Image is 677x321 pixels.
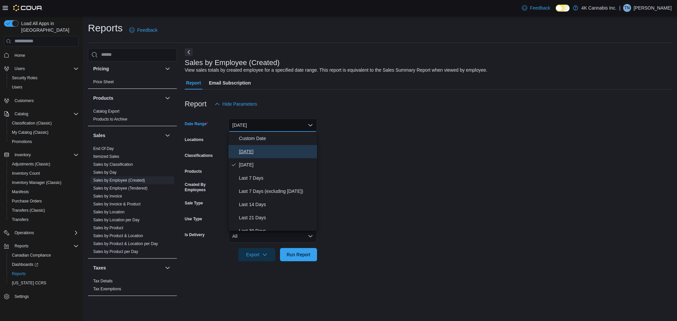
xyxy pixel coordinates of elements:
[164,131,172,139] button: Sales
[9,169,79,177] span: Inventory Count
[12,208,45,213] span: Transfers (Classic)
[93,209,125,215] span: Sales by Location
[7,160,81,169] button: Adjustments (Classic)
[9,261,41,268] a: Dashboards
[9,160,53,168] a: Adjustments (Classic)
[9,216,79,224] span: Transfers
[93,241,158,246] a: Sales by Product & Location per Day
[239,161,314,169] span: [DATE]
[9,270,79,278] span: Reports
[93,194,122,199] span: Sales by Invoice
[9,279,49,287] a: [US_STATE] CCRS
[12,65,27,73] button: Users
[9,270,28,278] a: Reports
[15,294,29,299] span: Settings
[185,121,208,126] label: Date Range
[9,160,79,168] span: Adjustments (Classic)
[93,170,117,175] a: Sales by Day
[12,51,79,59] span: Home
[15,98,34,103] span: Customers
[239,200,314,208] span: Last 14 Days
[185,153,213,158] label: Classifications
[9,128,79,136] span: My Catalog (Classic)
[185,232,205,237] label: Is Delivery
[12,292,79,301] span: Settings
[185,67,487,74] div: View sales totals by created employee for a specified date range. This report is equivalent to th...
[12,151,79,159] span: Inventory
[239,134,314,142] span: Custom Date
[9,206,48,214] a: Transfers (Classic)
[93,241,158,246] span: Sales by Product & Location per Day
[9,197,45,205] a: Purchase Orders
[93,65,109,72] h3: Pricing
[9,216,31,224] a: Transfers
[12,242,79,250] span: Reports
[185,169,202,174] label: Products
[12,229,37,237] button: Operations
[9,251,54,259] a: Canadian Compliance
[12,161,50,167] span: Adjustments (Classic)
[238,248,275,261] button: Export
[239,148,314,156] span: [DATE]
[93,154,119,159] a: Itemized Sales
[185,137,204,142] label: Locations
[185,100,207,108] h3: Report
[93,233,143,238] a: Sales by Product & Location
[7,278,81,288] button: [US_STATE] CCRS
[228,230,317,243] button: All
[12,139,32,144] span: Promotions
[93,146,114,151] a: End Of Day
[93,287,121,291] a: Tax Exemptions
[287,251,310,258] span: Run Report
[9,119,55,127] a: Classification (Classic)
[164,94,172,102] button: Products
[1,292,81,301] button: Settings
[12,271,26,276] span: Reports
[222,101,257,107] span: Hide Parameters
[9,74,40,82] a: Security Roles
[209,76,251,89] span: Email Subscription
[12,52,28,59] a: Home
[519,1,553,15] a: Feedback
[239,174,314,182] span: Last 7 Days
[93,162,133,167] a: Sales by Classification
[93,202,140,206] a: Sales by Invoice & Product
[93,265,106,271] h3: Taxes
[93,186,147,191] a: Sales by Employee (Tendered)
[212,97,260,111] button: Hide Parameters
[12,110,31,118] button: Catalog
[12,65,79,73] span: Users
[93,79,114,85] span: Price Sheet
[9,138,35,146] a: Promotions
[12,171,40,176] span: Inventory Count
[88,107,177,126] div: Products
[9,138,79,146] span: Promotions
[9,206,79,214] span: Transfers (Classic)
[1,241,81,251] button: Reports
[9,279,79,287] span: Washington CCRS
[9,83,25,91] a: Users
[164,264,172,272] button: Taxes
[9,251,79,259] span: Canadian Compliance
[7,73,81,83] button: Security Roles
[88,277,177,296] div: Taxes
[12,262,38,267] span: Dashboards
[93,249,138,254] a: Sales by Product per Day
[15,230,34,235] span: Operations
[7,206,81,215] button: Transfers (Classic)
[9,119,79,127] span: Classification (Classic)
[7,269,81,278] button: Reports
[7,187,81,196] button: Manifests
[634,4,672,12] p: [PERSON_NAME]
[4,48,79,319] nav: Complex example
[280,248,317,261] button: Run Report
[93,95,162,101] button: Products
[12,151,33,159] button: Inventory
[93,65,162,72] button: Pricing
[239,227,314,235] span: Last 30 Days
[93,278,113,284] span: Tax Details
[7,137,81,146] button: Promotions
